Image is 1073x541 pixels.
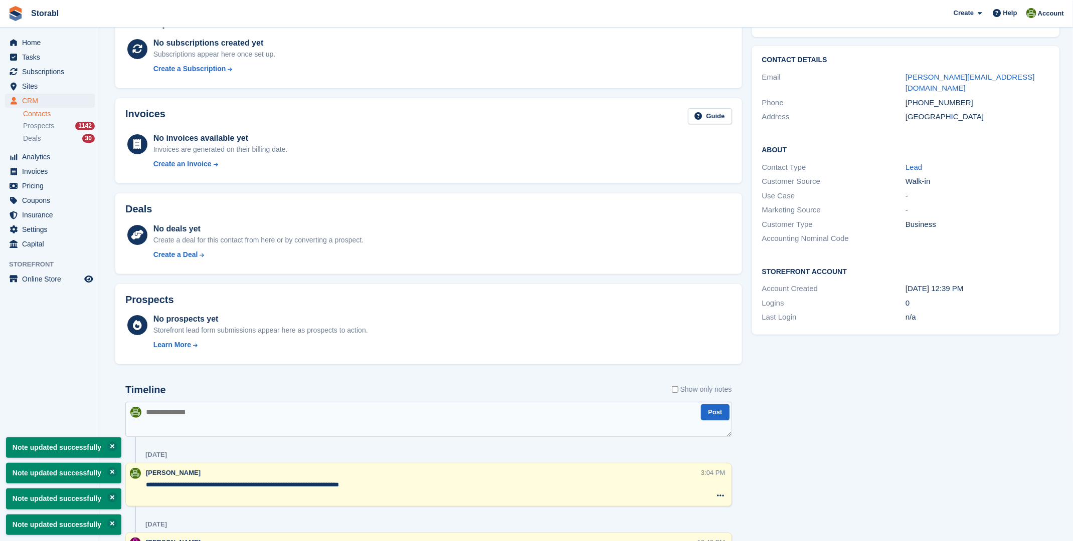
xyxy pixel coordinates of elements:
[145,520,167,528] div: [DATE]
[22,237,82,251] span: Capital
[22,208,82,222] span: Insurance
[1038,9,1064,19] span: Account
[762,219,906,230] div: Customer Type
[5,193,95,207] a: menu
[906,298,1049,309] div: 0
[153,37,276,49] div: No subscriptions created yet
[23,109,95,119] a: Contacts
[22,179,82,193] span: Pricing
[153,340,191,350] div: Learn More
[762,283,906,295] div: Account Created
[83,273,95,285] a: Preview store
[75,122,95,130] div: 1142
[22,79,82,93] span: Sites
[5,150,95,164] a: menu
[22,50,82,64] span: Tasks
[762,233,906,244] div: Accounting Nominal Code
[153,159,288,169] a: Create an Invoice
[762,298,906,309] div: Logins
[762,111,906,123] div: Address
[23,134,41,143] span: Deals
[125,108,165,125] h2: Invoices
[6,514,121,535] p: Note updated successfully
[22,94,82,108] span: CRM
[153,249,198,260] div: Create a Deal
[762,266,1049,276] h2: Storefront Account
[153,64,276,74] a: Create a Subscription
[22,150,82,164] span: Analytics
[5,272,95,286] a: menu
[762,162,906,173] div: Contact Type
[125,294,174,306] h2: Prospects
[5,36,95,50] a: menu
[153,313,368,325] div: No prospects yet
[153,49,276,60] div: Subscriptions appear here once set up.
[5,208,95,222] a: menu
[130,407,141,418] img: Shurrelle Harrington
[153,132,288,144] div: No invoices available yet
[23,133,95,144] a: Deals 30
[688,108,732,125] a: Guide
[701,468,725,477] div: 3:04 PM
[906,73,1035,93] a: [PERSON_NAME][EMAIL_ADDRESS][DOMAIN_NAME]
[762,72,906,94] div: Email
[130,468,141,479] img: Shurrelle Harrington
[762,204,906,216] div: Marketing Source
[672,384,678,395] input: Show only notes
[153,249,364,260] a: Create a Deal
[22,36,82,50] span: Home
[906,176,1049,187] div: Walk-in
[762,190,906,202] div: Use Case
[906,219,1049,230] div: Business
[6,488,121,509] p: Note updated successfully
[906,312,1049,323] div: n/a
[153,64,226,74] div: Create a Subscription
[153,235,364,245] div: Create a deal for this contact from here or by converting a prospect.
[5,65,95,79] a: menu
[27,5,63,22] a: Storabl
[5,222,95,236] a: menu
[22,222,82,236] span: Settings
[5,237,95,251] a: menu
[762,312,906,323] div: Last Login
[9,259,100,269] span: Storefront
[5,179,95,193] a: menu
[762,97,906,109] div: Phone
[5,94,95,108] a: menu
[906,283,1049,295] div: [DATE] 12:39 PM
[5,164,95,178] a: menu
[954,8,974,18] span: Create
[23,121,54,131] span: Prospects
[145,451,167,459] div: [DATE]
[5,79,95,93] a: menu
[5,50,95,64] a: menu
[672,384,732,395] label: Show only notes
[125,203,152,215] h2: Deals
[153,325,368,336] div: Storefront lead form submissions appear here as prospects to action.
[22,164,82,178] span: Invoices
[22,272,82,286] span: Online Store
[762,56,1049,64] h2: Contact Details
[906,163,922,171] a: Lead
[125,384,166,396] h2: Timeline
[82,134,95,143] div: 30
[153,144,288,155] div: Invoices are generated on their billing date.
[153,223,364,235] div: No deals yet
[1003,8,1017,18] span: Help
[906,190,1049,202] div: -
[762,176,906,187] div: Customer Source
[762,144,1049,154] h2: About
[22,193,82,207] span: Coupons
[153,340,368,350] a: Learn More
[22,65,82,79] span: Subscriptions
[906,97,1049,109] div: [PHONE_NUMBER]
[23,121,95,131] a: Prospects 1142
[701,404,729,421] button: Post
[153,159,212,169] div: Create an Invoice
[906,111,1049,123] div: [GEOGRAPHIC_DATA]
[6,437,121,458] p: Note updated successfully
[6,463,121,483] p: Note updated successfully
[146,469,201,476] span: [PERSON_NAME]
[1026,8,1036,18] img: Shurrelle Harrington
[906,204,1049,216] div: -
